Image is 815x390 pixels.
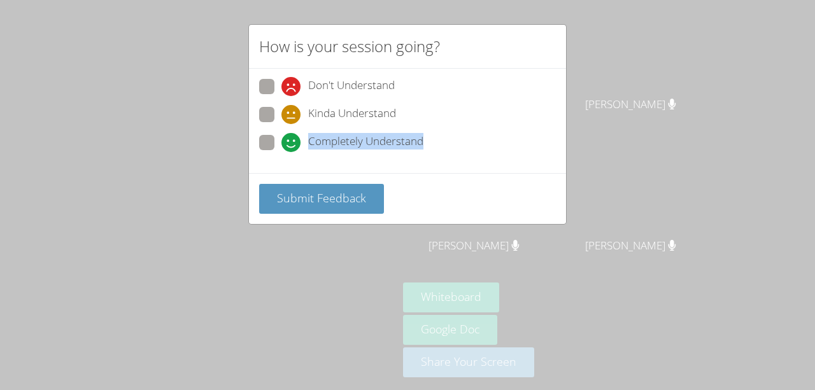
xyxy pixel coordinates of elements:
span: Don't Understand [308,77,395,96]
span: Completely Understand [308,133,423,152]
button: Submit Feedback [259,184,384,214]
span: Kinda Understand [308,105,396,124]
span: Submit Feedback [277,190,366,205]
h2: How is your session going? [259,35,440,58]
